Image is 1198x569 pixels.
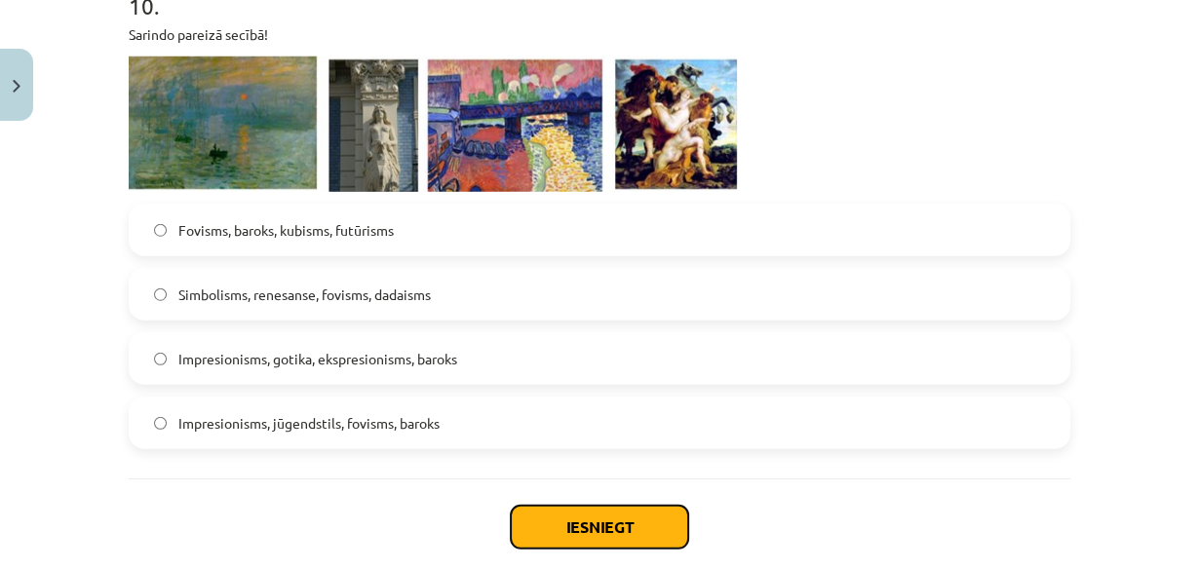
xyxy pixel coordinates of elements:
input: Impresionisms, gotika, ekspresionisms, baroks [154,353,167,365]
span: Fovisms, baroks, kubisms, futūrisms [178,220,394,241]
input: Fovisms, baroks, kubisms, futūrisms [154,224,167,237]
input: Simbolisms, renesanse, fovisms, dadaisms [154,288,167,301]
span: Impresionisms, gotika, ekspresionisms, baroks [178,349,457,369]
p: Sarindo pareizā secībā! [129,24,1070,45]
input: Impresionisms, jūgendstils, fovisms, baroks [154,417,167,430]
span: Impresionisms, jūgendstils, fovisms, baroks [178,413,440,434]
button: Iesniegt [511,506,688,549]
img: icon-close-lesson-0947bae3869378f0d4975bcd49f059093ad1ed9edebbc8119c70593378902aed.svg [13,80,20,93]
span: Simbolisms, renesanse, fovisms, dadaisms [178,284,431,305]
